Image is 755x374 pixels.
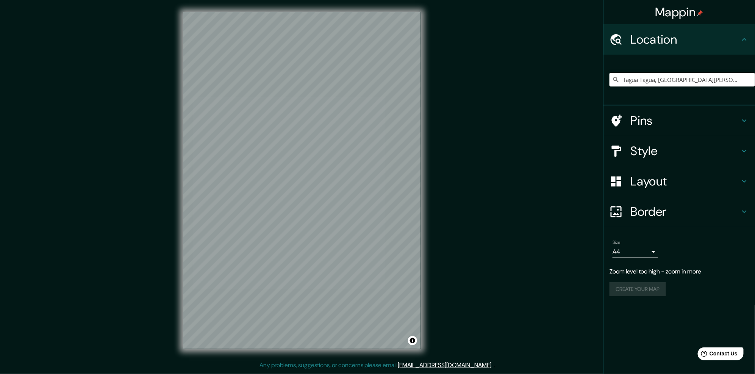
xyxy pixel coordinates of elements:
[408,336,417,345] button: Toggle attribution
[603,105,755,136] div: Pins
[613,246,658,258] div: A4
[603,24,755,55] div: Location
[494,361,496,370] div: .
[603,136,755,166] div: Style
[697,10,703,16] img: pin-icon.png
[610,267,749,276] p: Zoom level too high - zoom in more
[631,174,740,189] h4: Layout
[688,344,747,366] iframe: Help widget launcher
[613,239,621,246] label: Size
[631,113,740,128] h4: Pins
[631,204,740,219] h4: Border
[610,73,755,86] input: Pick your city or area
[260,361,493,370] p: Any problems, suggestions, or concerns please email .
[655,5,703,20] h4: Mappin
[603,166,755,196] div: Layout
[398,361,492,369] a: [EMAIL_ADDRESS][DOMAIN_NAME]
[631,32,740,47] h4: Location
[493,361,494,370] div: .
[603,196,755,227] div: Border
[183,12,421,349] canvas: Map
[631,143,740,159] h4: Style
